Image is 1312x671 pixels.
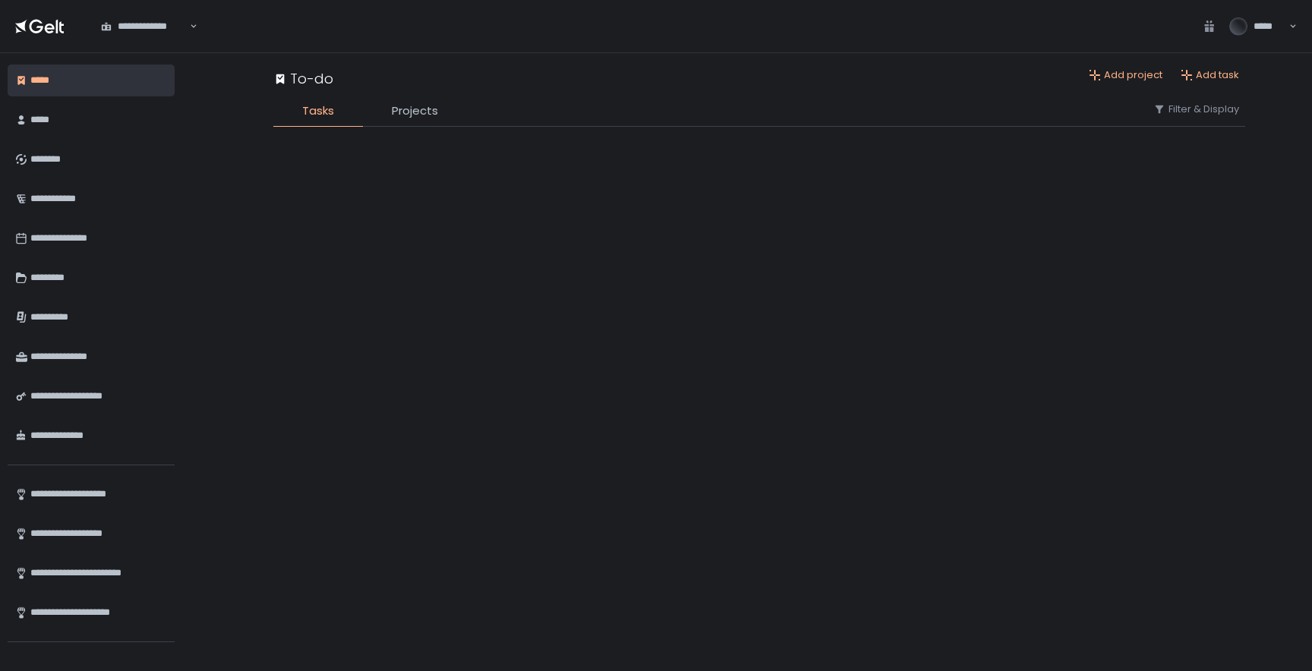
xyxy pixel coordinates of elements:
[1181,68,1239,82] button: Add task
[1089,68,1162,82] button: Add project
[1153,102,1239,116] button: Filter & Display
[302,102,334,120] span: Tasks
[91,11,197,43] div: Search for option
[273,68,333,89] div: To-do
[392,102,438,120] span: Projects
